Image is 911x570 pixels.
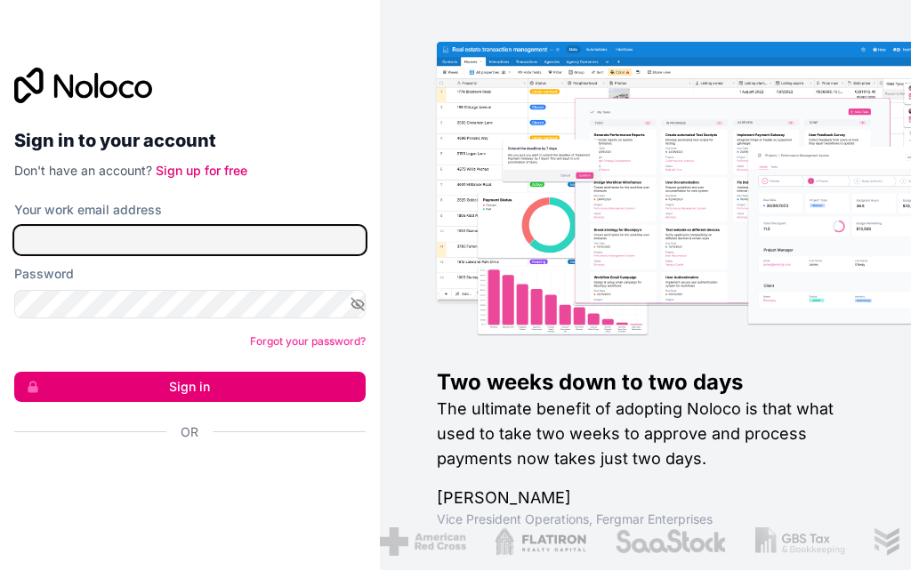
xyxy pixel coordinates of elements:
label: Your work email address [14,201,162,219]
button: Sign in [14,372,366,402]
a: Sign up for free [156,163,247,178]
h1: [PERSON_NAME] [437,486,854,510]
input: Password [14,290,366,318]
img: /assets/american-red-cross-BAupjrZR.png [379,527,465,556]
h2: The ultimate benefit of adopting Noloco is that what used to take two weeks to approve and proces... [437,397,854,471]
label: Password [14,265,74,283]
h1: Two weeks down to two days [437,368,854,397]
img: /assets/saastock-C6Zbiodz.png [615,527,727,556]
a: Forgot your password? [250,334,366,348]
h1: Vice President Operations , Fergmar Enterprises [437,510,854,528]
input: Email address [14,226,366,254]
img: /assets/gbstax-C-GtDUiK.png [754,527,845,556]
h2: Sign in to your account [14,124,366,157]
img: /assets/flatiron-C8eUkumj.png [494,527,586,556]
span: Don't have an account? [14,163,152,178]
span: Or [181,423,198,441]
